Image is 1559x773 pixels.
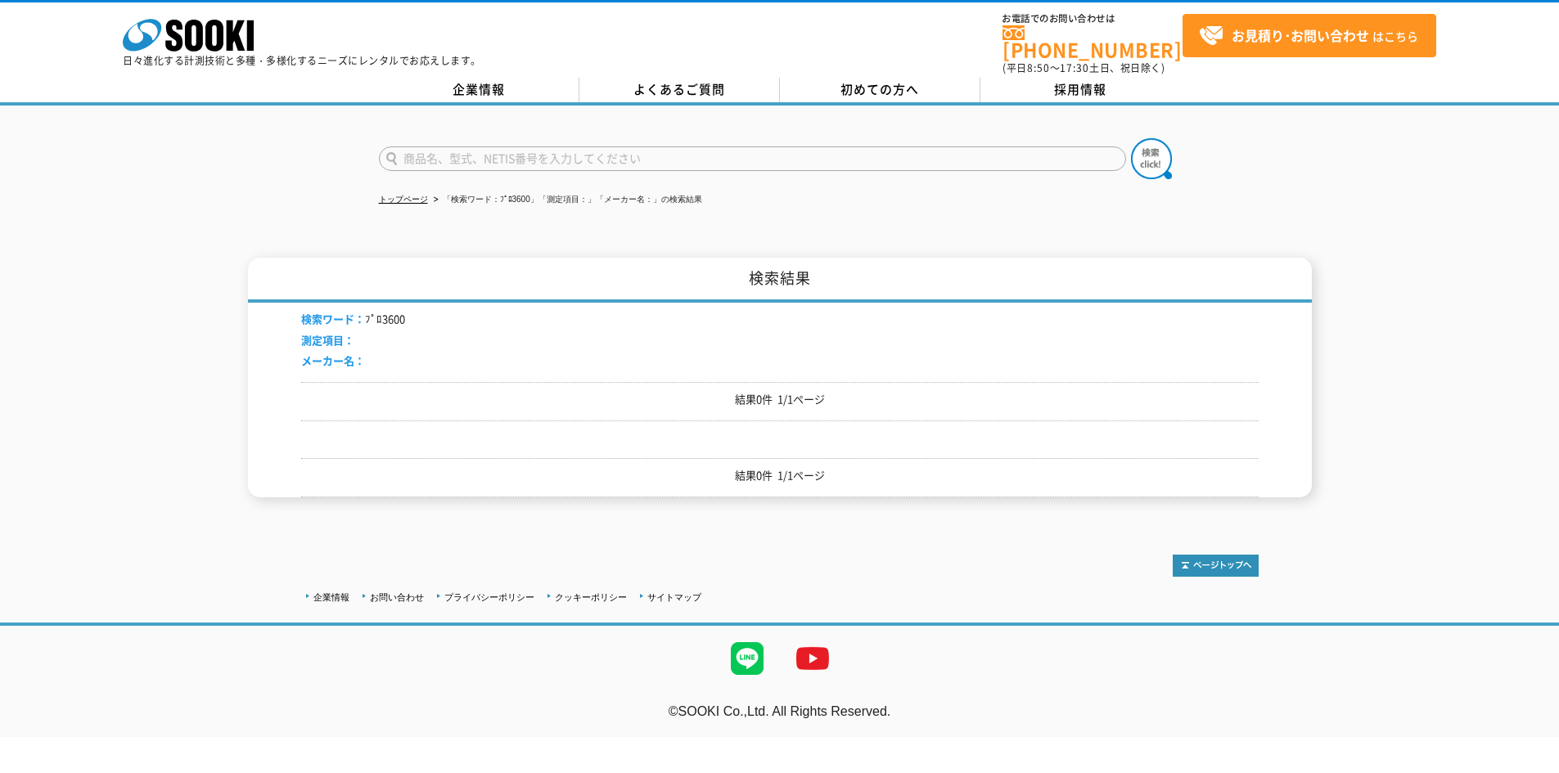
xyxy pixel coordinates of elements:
a: テストMail [1496,721,1559,735]
span: 8:50 [1027,61,1050,75]
span: はこちら [1199,24,1418,48]
span: 17:30 [1060,61,1089,75]
a: 企業情報 [313,592,349,602]
li: 「検索ワード：ﾌﾟﾛ3600」「測定項目：」「メーカー名：」の検索結果 [430,191,702,209]
img: トップページへ [1173,555,1259,577]
img: LINE [714,626,780,691]
h1: 検索結果 [248,258,1312,303]
span: 初めての方へ [840,80,919,98]
p: 結果0件 1/1ページ [301,467,1259,484]
span: (平日 ～ 土日、祝日除く) [1003,61,1165,75]
a: 初めての方へ [780,78,980,102]
p: 日々進化する計測技術と多種・多様化するニーズにレンタルでお応えします。 [123,56,481,65]
img: YouTube [780,626,845,691]
a: プライバシーポリシー [444,592,534,602]
span: 測定項目： [301,332,354,348]
span: メーカー名： [301,353,365,368]
a: 企業情報 [379,78,579,102]
span: お電話でのお問い合わせは [1003,14,1183,24]
a: お見積り･お問い合わせはこちら [1183,14,1436,57]
a: サイトマップ [647,592,701,602]
p: 結果0件 1/1ページ [301,391,1259,408]
a: 採用情報 [980,78,1181,102]
img: btn_search.png [1131,138,1172,179]
span: 検索ワード： [301,311,365,326]
a: [PHONE_NUMBER] [1003,25,1183,59]
input: 商品名、型式、NETIS番号を入力してください [379,146,1126,171]
a: お問い合わせ [370,592,424,602]
li: ﾌﾟﾛ3600 [301,311,405,328]
a: トップページ [379,195,428,204]
a: クッキーポリシー [555,592,627,602]
strong: お見積り･お問い合わせ [1232,25,1369,45]
a: よくあるご質問 [579,78,780,102]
